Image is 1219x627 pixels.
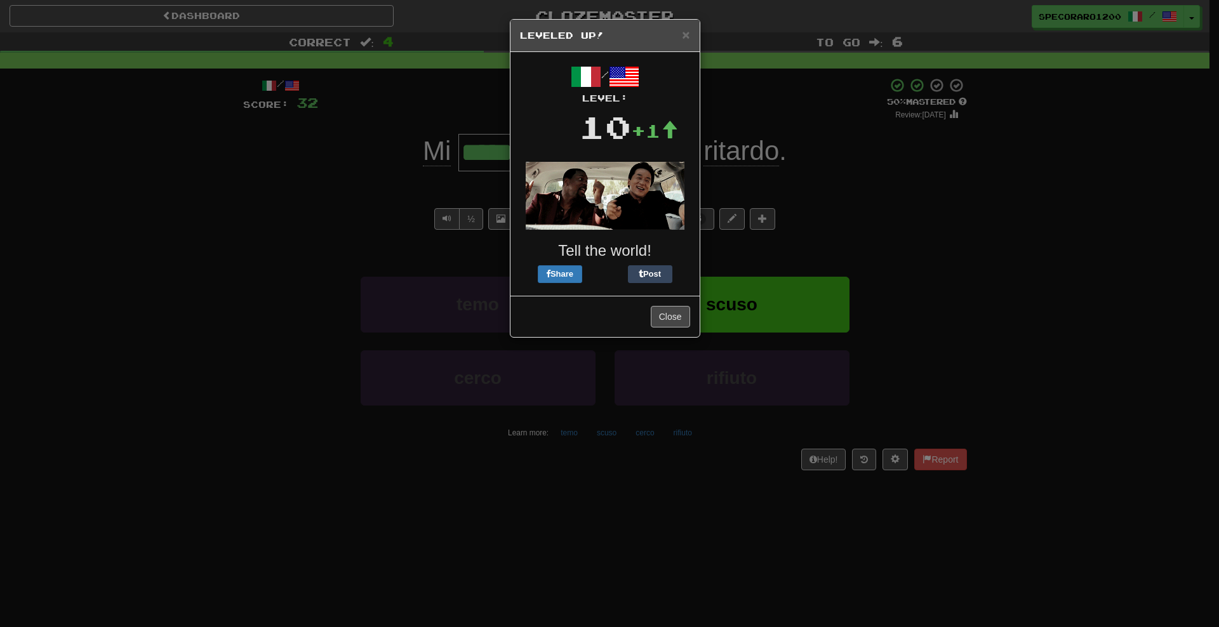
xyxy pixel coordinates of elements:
img: jackie-chan-chris-tucker-8e28c945e4edb08076433a56fe7d8633100bcb81acdffdd6d8700cc364528c3e.gif [526,162,684,230]
div: 10 [579,105,631,149]
h3: Tell the world! [520,242,690,259]
button: Close [651,306,690,327]
button: Post [628,265,672,283]
span: × [682,27,689,42]
button: Share [538,265,582,283]
div: / [520,62,690,105]
iframe: X Post Button [582,265,628,283]
div: +1 [631,118,678,143]
div: Level: [520,92,690,105]
button: Close [682,28,689,41]
h5: Leveled Up! [520,29,690,42]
